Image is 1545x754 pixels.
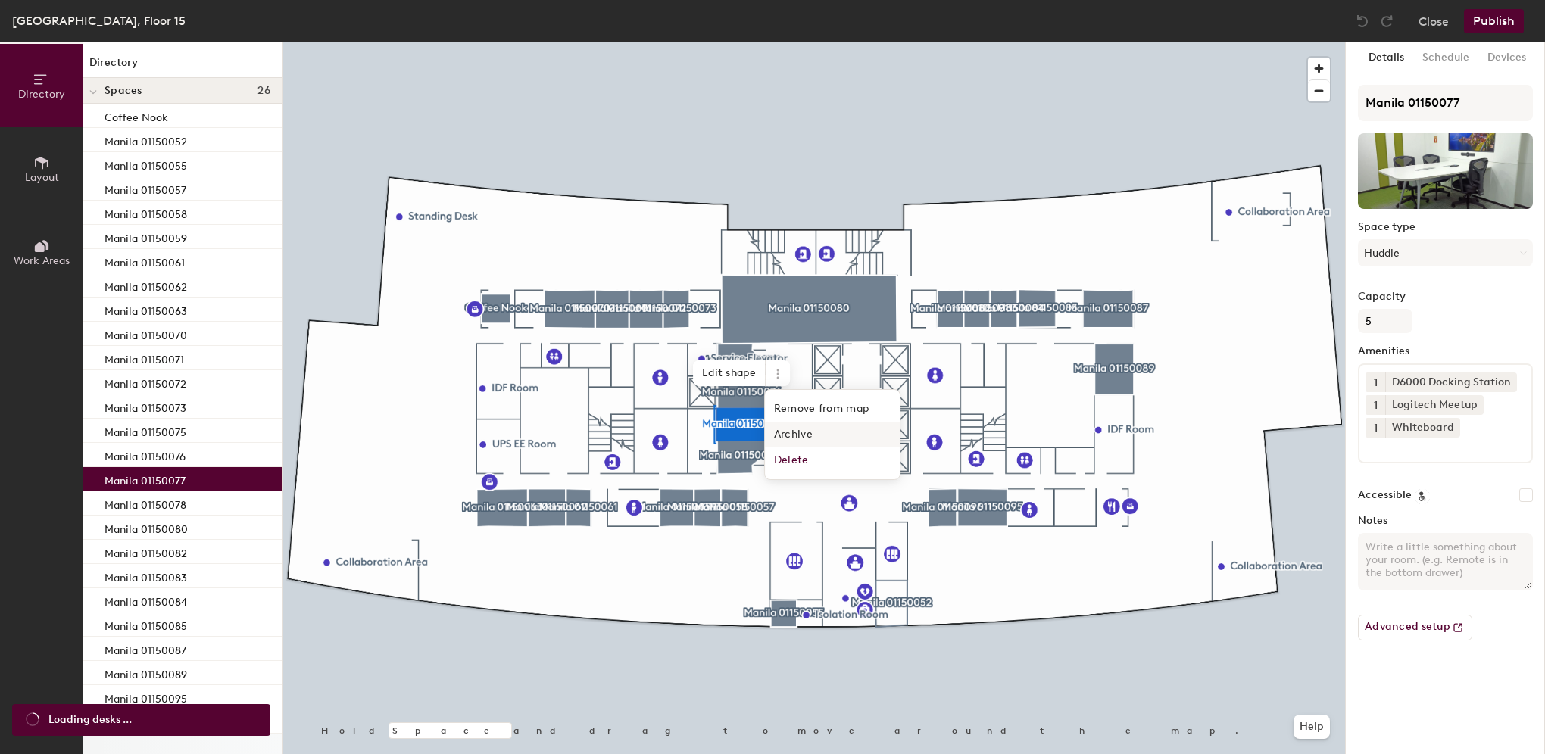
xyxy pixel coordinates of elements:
span: 1 [1374,420,1378,436]
button: Devices [1478,42,1535,73]
span: Loading desks ... [48,712,132,728]
span: 26 [257,85,270,97]
span: Remove from map [765,396,900,422]
div: D6000 Docking Station [1385,372,1517,392]
div: Logitech Meetup [1385,395,1484,415]
button: Help [1294,715,1330,739]
button: 1 [1366,372,1385,392]
label: Capacity [1358,291,1533,303]
button: Close [1419,9,1449,33]
span: Spaces [105,85,142,97]
h1: Directory [83,55,282,78]
p: Manila 01150052 [105,131,187,148]
label: Accessible [1358,489,1412,501]
p: Manila 01150083 [105,567,187,584]
p: Manila 01150055 [105,155,187,173]
p: Manila 01150061 [105,252,185,270]
p: Manila 01150085 [105,615,187,633]
button: 1 [1366,418,1385,438]
button: Advanced setup [1358,615,1472,640]
p: Manila 01150077 [105,470,186,488]
span: Delete [765,447,900,473]
p: Coffee Nook [105,107,168,124]
p: Manila 01150073 [105,397,186,415]
span: Work Areas [14,254,70,267]
button: Huddle [1358,239,1533,266]
span: Archive [765,422,900,447]
span: Layout [25,171,59,184]
button: Schedule [1413,42,1478,73]
label: Notes [1358,515,1533,527]
button: 1 [1366,395,1385,415]
span: Edit shape [693,360,766,386]
p: Manila 01150078 [105,494,186,512]
p: Manila 01150082 [105,543,187,560]
img: The space named Manila 01150077 [1358,133,1533,209]
button: Publish [1464,9,1524,33]
button: Details [1359,42,1413,73]
span: Directory [18,88,65,101]
p: Manila 01150089 [105,664,187,681]
p: Manila 01150062 [105,276,187,294]
p: Manila 01150095 [105,688,187,706]
img: Redo [1379,14,1394,29]
div: [GEOGRAPHIC_DATA], Floor 15 [12,11,186,30]
p: Manila 01150072 [105,373,186,391]
p: Manila 01150084 [105,591,187,609]
p: Manila 01150076 [105,446,186,463]
p: Manila 01150070 [105,325,187,342]
img: Undo [1355,14,1370,29]
p: Manila 01150059 [105,228,187,245]
label: Amenities [1358,345,1533,357]
p: Manila 01150075 [105,422,186,439]
p: Manila 01150080 [105,519,188,536]
span: 1 [1374,375,1378,391]
span: 1 [1374,397,1378,413]
p: Manila 01150057 [105,179,186,197]
p: Manila 01150058 [105,204,187,221]
p: Manila 01150087 [105,640,186,657]
p: Manila 01150063 [105,301,187,318]
p: Manila 01150071 [105,349,184,366]
div: Whiteboard [1385,418,1460,438]
label: Space type [1358,221,1533,233]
